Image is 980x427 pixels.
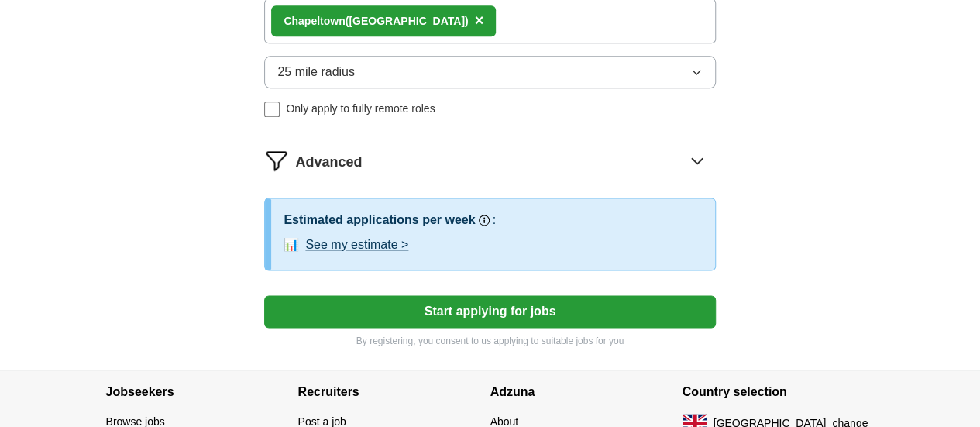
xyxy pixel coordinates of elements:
button: See my estimate > [305,236,408,254]
img: filter [264,148,289,173]
span: ([GEOGRAPHIC_DATA]) [346,15,469,27]
span: 25 mile radius [277,63,355,81]
span: × [475,12,484,29]
p: By registering, you consent to us applying to suitable jobs for you [264,334,715,348]
button: Start applying for jobs [264,295,715,328]
h4: Country selection [683,370,875,414]
button: 25 mile radius [264,56,715,88]
span: Advanced [295,152,362,173]
span: 📊 [284,236,299,254]
div: apeltown [284,13,468,29]
h3: Estimated applications per week [284,211,475,229]
input: Only apply to fully remote roles [264,102,280,117]
span: Only apply to fully remote roles [286,101,435,117]
strong: Ch [284,15,298,27]
button: × [475,9,484,33]
h3: : [493,211,496,229]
